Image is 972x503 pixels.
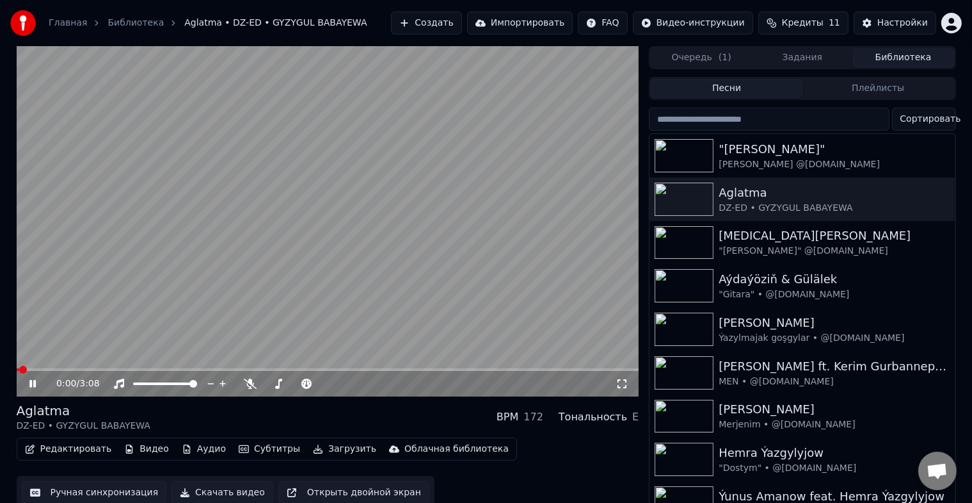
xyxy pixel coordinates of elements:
div: "Gitara" • @[DOMAIN_NAME] [719,288,950,301]
div: Aglatma [719,184,950,202]
div: Merjenim • @[DOMAIN_NAME] [719,418,950,431]
nav: breadcrumb [49,17,367,29]
span: 3:08 [79,377,99,390]
button: Задания [752,49,853,67]
div: / [56,377,87,390]
div: Облачная библиотека [404,443,509,456]
span: Aglatma • DZ-ED • GYZYGUL BABAYEWA [184,17,367,29]
button: Субтитры [234,440,305,458]
div: Aýdaýöziň & Gülälek [719,270,950,288]
button: Песни [651,79,802,98]
div: 172 [523,409,543,425]
button: Библиотека [853,49,954,67]
div: DZ-ED • GYZYGUL BABAYEWA [719,202,950,215]
div: [PERSON_NAME] [719,314,950,332]
div: Hemra Ýazgylyjow [719,444,950,462]
span: Сортировать [900,113,961,126]
button: FAQ [578,12,627,35]
span: 0:00 [56,377,76,390]
div: Aglatma [17,402,150,420]
div: Настройки [877,17,928,29]
div: [PERSON_NAME] @[DOMAIN_NAME] [719,158,950,171]
span: 11 [829,17,840,29]
div: BPM [497,409,518,425]
a: Главная [49,17,87,29]
div: Тональность [559,409,627,425]
div: "[PERSON_NAME]" [719,140,950,158]
div: MEN • @[DOMAIN_NAME] [719,375,950,388]
div: [PERSON_NAME] ft. Kerim Gurbannepesow [719,358,950,375]
button: Создать [391,12,461,35]
div: [MEDICAL_DATA][PERSON_NAME] [719,227,950,245]
button: Загрузить [308,440,381,458]
div: E [632,409,639,425]
div: "Dostym" • @[DOMAIN_NAME] [719,462,950,475]
button: Аудио [177,440,231,458]
button: Очередь [651,49,752,67]
span: Кредиты [782,17,824,29]
button: Видео [119,440,174,458]
div: Ýazylmajak goşgylar • @[DOMAIN_NAME] [719,332,950,345]
button: Кредиты11 [758,12,849,35]
div: [PERSON_NAME] [719,400,950,418]
a: Библиотека [108,17,164,29]
button: Видео-инструкции [633,12,753,35]
div: DZ-ED • GYZYGUL BABAYEWA [17,420,150,433]
img: youka [10,10,36,36]
button: Импортировать [467,12,573,35]
button: Настройки [854,12,936,35]
div: Открытый чат [918,452,957,490]
div: "[PERSON_NAME]" @[DOMAIN_NAME] [719,245,950,258]
button: Редактировать [20,440,117,458]
button: Плейлисты [802,79,954,98]
span: ( 1 ) [719,51,731,64]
